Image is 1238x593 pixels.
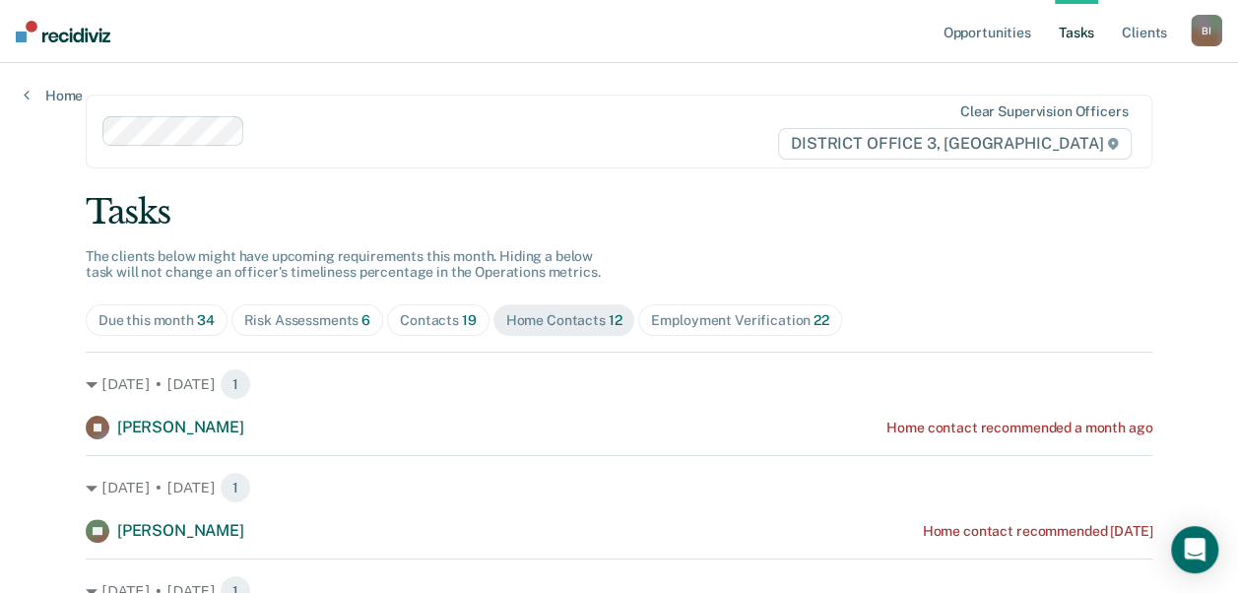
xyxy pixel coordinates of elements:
div: Clear supervision officers [960,103,1128,120]
a: Home [24,87,83,104]
span: [PERSON_NAME] [117,521,244,540]
div: Open Intercom Messenger [1171,526,1218,573]
span: The clients below might have upcoming requirements this month. Hiding a below task will not chang... [86,248,601,281]
div: [DATE] • [DATE] 1 [86,368,1152,400]
div: Risk Assessments [244,312,371,329]
span: 6 [361,312,370,328]
span: 19 [462,312,477,328]
span: [PERSON_NAME] [117,418,244,436]
div: Home contact recommended a month ago [886,420,1152,436]
div: Employment Verification [651,312,828,329]
div: B I [1191,15,1222,46]
span: 1 [220,368,251,400]
div: Due this month [98,312,215,329]
div: Tasks [86,192,1152,232]
div: [DATE] • [DATE] 1 [86,472,1152,503]
button: BI [1191,15,1222,46]
div: Home Contacts [506,312,622,329]
div: Contacts [400,312,477,329]
span: 12 [609,312,622,328]
span: DISTRICT OFFICE 3, [GEOGRAPHIC_DATA] [778,128,1132,160]
span: 1 [220,472,251,503]
div: Home contact recommended [DATE] [922,523,1152,540]
span: 34 [197,312,215,328]
span: 22 [814,312,829,328]
img: Recidiviz [16,21,110,42]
